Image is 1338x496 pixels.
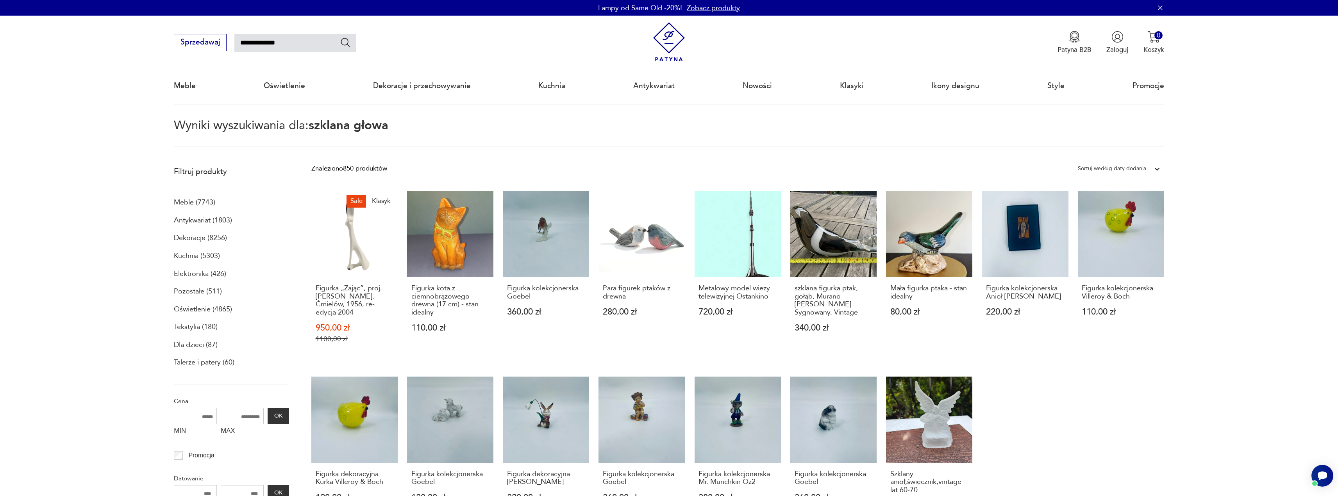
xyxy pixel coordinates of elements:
[174,167,289,177] p: Filtruj produkty
[174,424,217,439] label: MIN
[598,3,682,13] p: Lampy od Same Old -20%!
[316,470,394,486] h3: Figurka dekoracyjna Kurka Villeroy & Boch
[340,37,351,48] button: Szukaj
[795,284,873,316] h3: szklana figurka ptak, gołąb, Murano [PERSON_NAME] Sygnowany, Vintage
[1311,465,1333,487] iframe: Smartsupp widget button
[174,473,289,484] p: Datowanie
[264,68,305,104] a: Oświetlenie
[407,191,493,361] a: Figurka kota z ciemnobrązowego drewna (17 cm) - stan idealnyFigurka kota z ciemnobrązowego drewna...
[174,40,227,46] a: Sprzedawaj
[174,68,196,104] a: Meble
[743,68,772,104] a: Nowości
[268,408,289,424] button: OK
[174,196,215,209] a: Meble (7743)
[174,120,1164,147] p: Wyniki wyszukiwania dla:
[603,308,681,316] p: 280,00 zł
[1143,31,1164,54] button: 0Koszyk
[1082,308,1160,316] p: 110,00 zł
[1078,164,1146,174] div: Sortuj według daty dodania
[309,117,388,133] span: szklana głowa
[1047,68,1065,104] a: Style
[986,308,1064,316] p: 220,00 zł
[1106,45,1128,54] p: Zaloguj
[1143,45,1164,54] p: Koszyk
[1106,31,1128,54] button: Zaloguj
[698,470,777,486] h3: Figurka kolekcjonerska Mr. Munchkin Oz2
[316,335,394,343] p: 1100,00 zł
[886,191,972,361] a: Mała figurka ptaka - stan idealnyMała figurka ptaka - stan idealny80,00 zł
[795,470,873,486] h3: Figurka kolekcjonerska Goebel
[649,22,689,62] img: Patyna - sklep z meblami i dekoracjami vintage
[221,424,264,439] label: MAX
[1058,31,1091,54] a: Ikona medaluPatyna B2B
[931,68,979,104] a: Ikony designu
[507,470,585,486] h3: Figurka dekoracyjna [PERSON_NAME]
[1154,31,1163,39] div: 0
[189,450,214,460] p: Promocja
[174,34,227,51] button: Sprzedawaj
[1133,68,1164,104] a: Promocje
[986,284,1064,300] h3: Figurka kolekcjonerska Anioł [PERSON_NAME]
[316,324,394,332] p: 950,00 zł
[174,356,234,369] a: Talerze i patery (60)
[633,68,675,104] a: Antykwariat
[174,249,220,263] a: Kuchnia (5303)
[698,308,777,316] p: 720,00 zł
[603,284,681,300] h3: Para figurek ptaków z drewna
[507,308,585,316] p: 360,00 zł
[174,231,227,245] a: Dekoracje (8256)
[174,396,289,406] p: Cena
[982,191,1068,361] a: Figurka kolekcjonerska Anioł Christoph FischbachFigurka kolekcjonerska Anioł [PERSON_NAME]220,00 zł
[411,284,489,316] h3: Figurka kota z ciemnobrązowego drewna (17 cm) - stan idealny
[1082,284,1160,300] h3: Figurka kolekcjonerska Villeroy & Boch
[698,284,777,300] h3: Metalowy model wieży telewizyjnej Ostankino
[503,191,589,361] a: Figurka kolekcjonerska GoebelFigurka kolekcjonerska Goebel360,00 zł
[311,191,398,361] a: SaleKlasykFigurka „Zając”, proj. Mieczysław Naruszewicz, Ćmielów, 1956, re-edycja 2004Figurka „Za...
[790,191,877,361] a: szklana figurka ptak, gołąb, Murano Livio Seguso Sygnowany, Vintageszklana figurka ptak, gołąb, M...
[890,284,968,300] h3: Mała figurka ptaka - stan idealny
[1078,191,1164,361] a: Figurka kolekcjonerska Villeroy & BochFigurka kolekcjonerska Villeroy & Boch110,00 zł
[174,214,232,227] a: Antykwariat (1803)
[1058,45,1091,54] p: Patyna B2B
[890,470,968,494] h3: Szklany anioł,świecznik,vintage lat 60-70
[1058,31,1091,54] button: Patyna B2B
[411,470,489,486] h3: Figurka kolekcjonerska Goebel
[174,320,218,334] a: Tekstylia (180)
[174,285,222,298] a: Pozostałe (511)
[373,68,471,104] a: Dekoracje i przechowywanie
[316,284,394,316] h3: Figurka „Zając”, proj. [PERSON_NAME], Ćmielów, 1956, re-edycja 2004
[174,338,218,352] a: Dla dzieci (87)
[695,191,781,361] a: Metalowy model wieży telewizyjnej OstankinoMetalowy model wieży telewizyjnej Ostankino720,00 zł
[174,303,232,316] a: Oświetlenie (4865)
[311,164,387,174] div: Znaleziono 850 produktów
[174,267,226,281] a: Elektronika (426)
[538,68,565,104] a: Kuchnia
[411,324,489,332] p: 110,00 zł
[1111,31,1124,43] img: Ikonka użytkownika
[598,191,685,361] a: Para figurek ptaków z drewnaPara figurek ptaków z drewna280,00 zł
[1068,31,1081,43] img: Ikona medalu
[1148,31,1160,43] img: Ikona koszyka
[507,284,585,300] h3: Figurka kolekcjonerska Goebel
[890,308,968,316] p: 80,00 zł
[603,470,681,486] h3: Figurka kolekcjonerska Goebel
[795,324,873,332] p: 340,00 zł
[687,3,740,13] a: Zobacz produkty
[840,68,864,104] a: Klasyki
